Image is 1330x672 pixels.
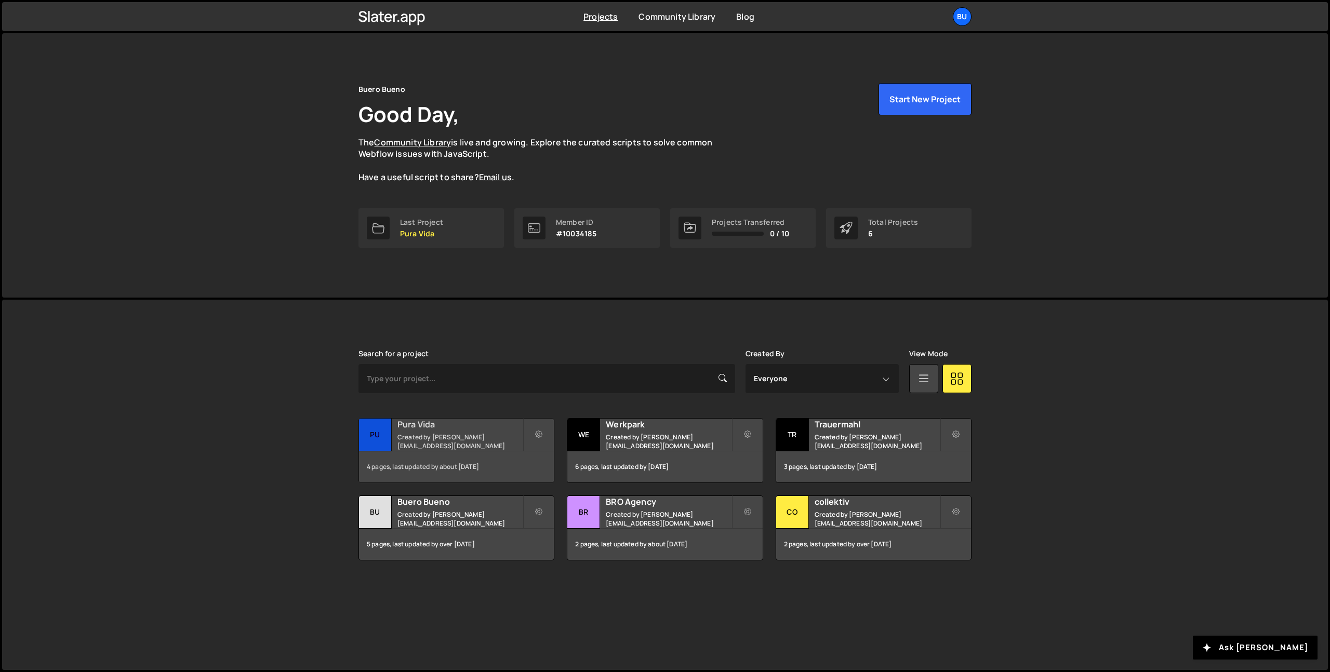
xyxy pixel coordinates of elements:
small: Created by [PERSON_NAME][EMAIL_ADDRESS][DOMAIN_NAME] [606,510,731,528]
div: Projects Transferred [712,218,789,226]
button: Ask [PERSON_NAME] [1193,636,1318,660]
a: Community Library [639,11,715,22]
a: BR BRO Agency Created by [PERSON_NAME][EMAIL_ADDRESS][DOMAIN_NAME] 2 pages, last updated by about... [567,495,763,560]
div: 3 pages, last updated by [DATE] [776,451,971,482]
small: Created by [PERSON_NAME][EMAIL_ADDRESS][DOMAIN_NAME] [815,433,940,450]
h2: BRO Agency [606,496,731,507]
a: Blog [736,11,754,22]
div: 6 pages, last updated by [DATE] [567,451,762,482]
div: 2 pages, last updated by over [DATE] [776,529,971,560]
div: 5 pages, last updated by over [DATE] [359,529,554,560]
input: Type your project... [358,364,735,393]
div: co [776,496,809,529]
h2: Buero Bueno [397,496,523,507]
div: Member ID [556,218,596,226]
button: Start New Project [879,83,972,115]
a: Last Project Pura Vida [358,208,504,248]
div: BR [567,496,600,529]
div: Tr [776,419,809,451]
p: The is live and growing. Explore the curated scripts to solve common Webflow issues with JavaScri... [358,137,733,183]
small: Created by [PERSON_NAME][EMAIL_ADDRESS][DOMAIN_NAME] [606,433,731,450]
p: Pura Vida [400,230,443,238]
div: Bu [359,496,392,529]
h2: Pura Vida [397,419,523,430]
h2: collektiv [815,496,940,507]
p: #10034185 [556,230,596,238]
label: View Mode [909,350,948,358]
div: Pu [359,419,392,451]
div: Last Project [400,218,443,226]
small: Created by [PERSON_NAME][EMAIL_ADDRESS][DOMAIN_NAME] [397,433,523,450]
small: Created by [PERSON_NAME][EMAIL_ADDRESS][DOMAIN_NAME] [815,510,940,528]
a: Projects [583,11,618,22]
div: We [567,419,600,451]
h2: Werkpark [606,419,731,430]
h2: Trauermahl [815,419,940,430]
label: Search for a project [358,350,429,358]
a: Bu Buero Bueno Created by [PERSON_NAME][EMAIL_ADDRESS][DOMAIN_NAME] 5 pages, last updated by over... [358,495,554,560]
a: Bu [953,7,972,26]
h1: Good Day, [358,100,459,128]
div: Total Projects [868,218,918,226]
p: 6 [868,230,918,238]
small: Created by [PERSON_NAME][EMAIL_ADDRESS][DOMAIN_NAME] [397,510,523,528]
a: co collektiv Created by [PERSON_NAME][EMAIL_ADDRESS][DOMAIN_NAME] 2 pages, last updated by over [... [776,495,972,560]
span: 0 / 10 [770,230,789,238]
a: Email us [479,171,512,183]
div: 4 pages, last updated by about [DATE] [359,451,554,482]
div: Buero Bueno [358,83,405,96]
a: Pu Pura Vida Created by [PERSON_NAME][EMAIL_ADDRESS][DOMAIN_NAME] 4 pages, last updated by about ... [358,418,554,483]
a: Tr Trauermahl Created by [PERSON_NAME][EMAIL_ADDRESS][DOMAIN_NAME] 3 pages, last updated by [DATE] [776,418,972,483]
a: We Werkpark Created by [PERSON_NAME][EMAIL_ADDRESS][DOMAIN_NAME] 6 pages, last updated by [DATE] [567,418,763,483]
a: Community Library [374,137,451,148]
div: 2 pages, last updated by about [DATE] [567,529,762,560]
label: Created By [746,350,785,358]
